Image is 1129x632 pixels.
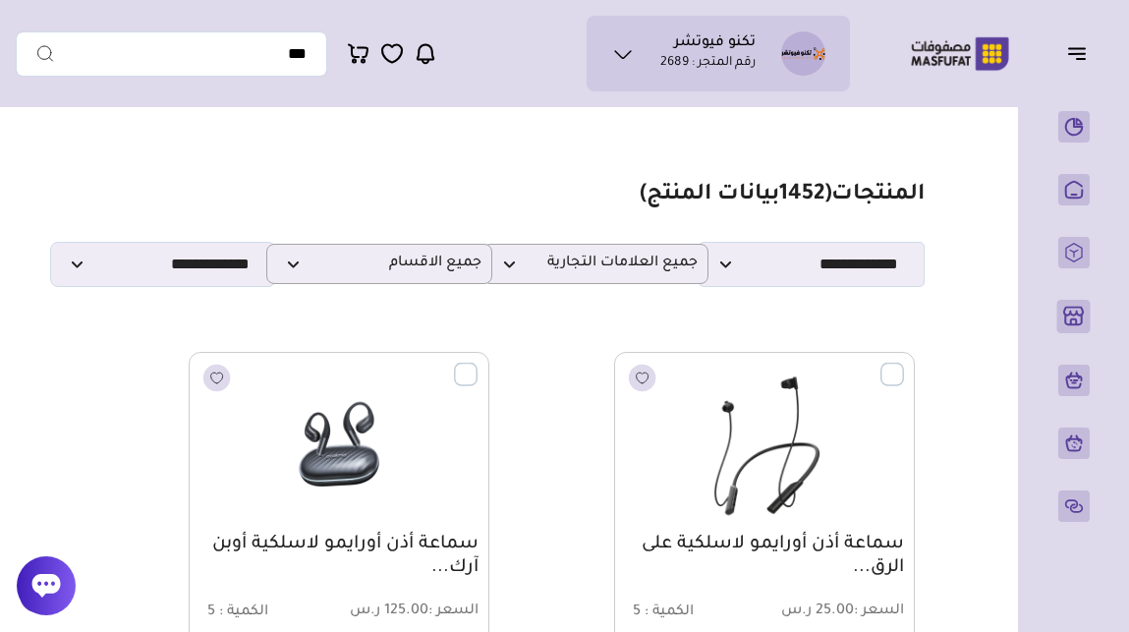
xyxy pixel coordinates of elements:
[625,533,904,580] a: سماعة أذن أورايمو لاسلكية على الرق...
[493,255,698,273] span: جميع العلامات التجارية
[200,363,478,528] img: 20250910151422978062.png
[341,603,479,621] span: 125.00 ر.س
[207,604,215,620] span: 5
[219,604,268,620] span: الكمية :
[766,603,904,621] span: 25.00 ر.س
[300,244,492,284] div: جميع الاقسام
[199,533,479,580] a: سماعة أذن أورايمو لاسلكية أوبن آرك...
[277,255,481,273] span: جميع الاقسام
[626,363,903,528] img: 20250910151428602614.png
[633,604,641,620] span: 5
[779,184,824,207] span: 1452
[854,603,904,619] span: السعر :
[674,34,756,54] h1: تكنو فيوتشر
[428,603,479,619] span: السعر :
[781,31,825,76] img: تكنو فيوتشر
[660,54,756,74] p: رقم المتجر : 2689
[516,244,708,284] div: جميع العلامات التجارية
[640,184,831,207] span: ( بيانات المنتج)
[266,244,492,284] p: جميع الاقسام
[640,182,925,210] h1: المنتجات
[897,34,1023,73] img: Logo
[482,244,708,284] p: جميع العلامات التجارية
[645,604,694,620] span: الكمية :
